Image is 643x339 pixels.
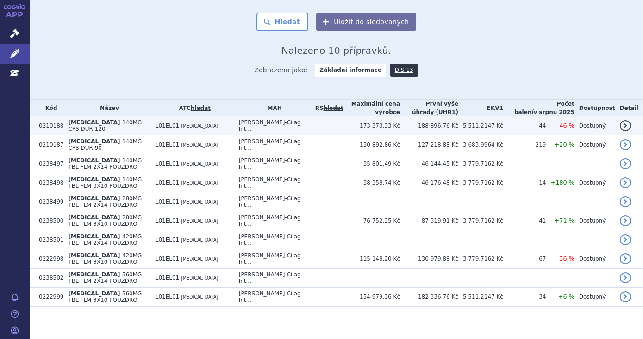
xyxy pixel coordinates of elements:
span: v srpnu 2025 [534,109,574,115]
td: 76 752,35 Kč [343,211,400,230]
td: - [546,192,574,211]
td: Dostupný [574,288,615,307]
td: 46 176,48 Kč [400,173,458,192]
td: [PERSON_NAME]-Cilag Int... [234,173,311,192]
td: - [546,154,574,173]
th: První výše úhrady (UHR1) [400,100,458,116]
span: L01EL01 [156,179,180,186]
span: L01EL01 [156,256,180,262]
td: Dostupný [574,249,615,269]
td: [PERSON_NAME]-Cilag Int... [234,249,311,269]
td: 35 801,49 Kč [343,154,400,173]
span: +180 % [551,179,574,186]
span: L01EL01 [156,198,180,205]
td: 0222998 [34,249,63,269]
td: 0238500 [34,211,63,230]
span: 420MG TBL FLM 3X10 POUZDRO [68,252,142,265]
td: - [546,269,574,288]
a: hledat [191,105,211,111]
td: Dostupný [574,135,615,154]
span: Nalezeno 10 přípravků. [281,45,391,56]
td: - [574,154,615,173]
button: Uložit do sledovaných [316,13,416,31]
td: - [574,269,615,288]
th: Název [63,100,150,116]
span: 560MG TBL FLM 3X10 POUZDRO [68,290,142,303]
a: vyhledávání neobsahuje žádnou platnou referenční skupinu [324,105,343,111]
a: detail [620,177,631,188]
span: L01EL01 [156,122,180,129]
span: [MEDICAL_DATA] [181,237,218,243]
span: 140MG CPS DUR 120 [68,119,142,132]
td: - [311,288,343,307]
span: L01EL01 [156,275,180,281]
a: detail [620,120,631,131]
td: - [503,154,546,173]
span: [MEDICAL_DATA] [181,180,218,185]
td: - [458,192,503,211]
td: - [503,230,546,249]
del: hledat [324,105,343,111]
td: [PERSON_NAME]-Cilag Int... [234,116,311,135]
td: 0238499 [34,192,63,211]
td: 0238502 [34,269,63,288]
td: - [546,230,574,249]
td: [PERSON_NAME]-Cilag Int... [234,192,311,211]
td: 0210188 [34,116,63,135]
th: ATC [151,100,234,116]
a: detail [620,272,631,283]
button: Hledat [256,13,309,31]
td: - [311,154,343,173]
td: 182 336,76 Kč [400,288,458,307]
span: [MEDICAL_DATA] [181,256,218,262]
td: 188 896,76 Kč [400,116,458,135]
td: 14 [503,173,546,192]
td: - [343,192,400,211]
span: L01EL01 [156,160,180,167]
td: 0238498 [34,173,63,192]
td: 0238497 [34,154,63,173]
td: 3 779,7162 Kč [458,173,503,192]
span: -46 % [557,122,574,129]
td: [PERSON_NAME]-Cilag Int... [234,211,311,230]
span: [MEDICAL_DATA] [68,157,120,164]
td: 5 511,2147 Kč [458,116,503,135]
span: [MEDICAL_DATA] [181,275,218,281]
td: - [311,230,343,249]
th: RS [311,100,343,116]
td: 0238501 [34,230,63,249]
td: 127 218,88 Kč [400,135,458,154]
th: Počet balení [503,100,574,116]
th: Detail [615,100,643,116]
td: 38 358,74 Kč [343,173,400,192]
th: Dostupnost [574,100,615,116]
td: 3 779,7162 Kč [458,249,503,269]
span: +20 % [555,141,574,148]
span: -36 % [557,255,574,262]
th: MAH [234,100,311,116]
span: 420MG TBL FLM 2X14 POUZDRO [68,233,142,246]
span: L01EL01 [156,217,180,224]
span: 280MG TBL FLM 2X14 POUZDRO [68,195,142,208]
span: 140MG TBL FLM 3X10 POUZDRO [68,176,142,189]
td: Dostupný [574,211,615,230]
td: - [400,230,458,249]
a: detail [620,139,631,150]
a: detail [620,253,631,264]
td: Dostupný [574,173,615,192]
span: 560MG TBL FLM 2X14 POUZDRO [68,271,142,284]
span: L01EL01 [156,141,180,148]
span: +6 % [558,293,574,300]
span: Zobrazeno jako: [254,64,308,77]
span: [MEDICAL_DATA] [181,161,218,166]
a: detail [620,196,631,207]
span: [MEDICAL_DATA] [68,233,120,240]
td: - [311,192,343,211]
td: - [343,269,400,288]
td: [PERSON_NAME]-Cilag Int... [234,269,311,288]
td: - [503,192,546,211]
span: [MEDICAL_DATA] [68,138,120,145]
a: detail [620,158,631,169]
th: Maximální cena výrobce [343,100,400,116]
td: - [311,135,343,154]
